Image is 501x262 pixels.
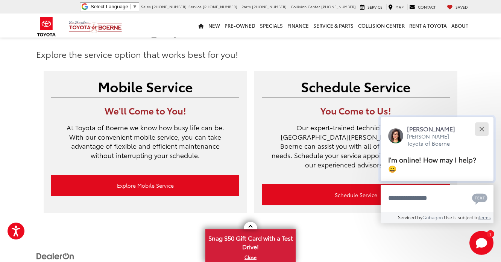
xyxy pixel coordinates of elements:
span: Parts [241,4,251,9]
a: About [449,14,471,38]
div: Close[PERSON_NAME][PERSON_NAME] Toyota of BoerneI'm online! How may I help? 😀Type your messageCha... [381,117,493,223]
span: Collision Center [291,4,320,9]
svg: Text [472,193,487,205]
h3: You Come to Us! [262,105,450,115]
a: Select Language​ [91,4,137,9]
p: [PERSON_NAME] Toyota of Boerne [407,133,463,148]
a: Service & Parts: Opens in a new tab [311,14,356,38]
a: Home [196,14,206,38]
span: [PHONE_NUMBER] [321,4,356,9]
span: Contact [418,4,436,10]
a: Pre-Owned [222,14,258,38]
svg: Start Chat [469,231,493,255]
span: Map [395,4,404,10]
span: Saved [455,4,468,10]
h2: Schedule Service [262,79,450,94]
span: [PHONE_NUMBER] [203,4,237,9]
a: Rent a Toyota [407,14,449,38]
a: Specials [258,14,285,38]
span: Use is subject to [444,214,478,220]
p: Explore the service option that works best for you! [36,48,465,60]
img: Toyota [32,15,61,39]
span: 1 [489,232,491,235]
a: Contact [407,4,437,10]
img: DealerOn [36,252,74,260]
a: Finance [285,14,311,38]
a: Service [358,4,384,10]
span: Service [367,4,383,10]
textarea: Type your message [381,185,493,212]
p: Our expert-trained technicians here at [GEOGRAPHIC_DATA][PERSON_NAME] Toyota of Boerne can assist... [262,123,450,177]
span: ▼ [132,4,137,9]
button: Toggle Chat Window [469,231,493,255]
p: At Toyota of Boerne we know how busy life can be. With our convenient mobile service, you can tak... [51,123,239,167]
a: DealerOn [36,252,74,259]
button: Close [474,121,490,137]
p: [PERSON_NAME] [407,125,463,133]
a: Gubagoo. [422,214,444,220]
span: Select Language [91,4,128,9]
a: Explore Mobile Service [51,175,239,196]
a: Schedule Service [262,184,450,205]
h3: We'll Come to You! [51,105,239,115]
span: [PHONE_NUMBER] [152,4,187,9]
h2: Mobile Service [51,79,239,94]
img: Vic Vaughan Toyota of Boerne [68,20,122,33]
a: Collision Center [356,14,407,38]
a: My Saved Vehicles [445,4,470,10]
span: Serviced by [398,214,422,220]
span: Snag $50 Gift Card with a Test Drive! [206,230,295,253]
button: Chat with SMS [470,190,490,206]
a: Terms [478,214,491,220]
span: [PHONE_NUMBER] [252,4,287,9]
span: Service [188,4,202,9]
span: I'm online! How may I help? 😀 [388,154,476,173]
a: Map [386,4,405,10]
a: New [206,14,222,38]
span: Sales [141,4,151,9]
